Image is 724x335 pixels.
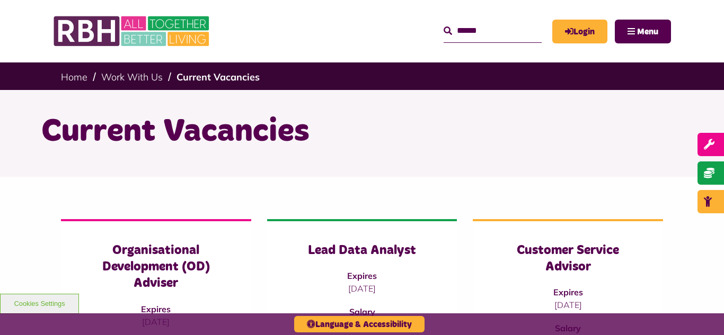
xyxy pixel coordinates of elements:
[53,11,212,52] img: RBH
[637,28,658,36] span: Menu
[288,282,436,295] p: [DATE]
[444,20,542,42] input: Search
[615,20,671,43] button: Navigation
[61,71,87,83] a: Home
[494,242,642,275] h3: Customer Service Advisor
[553,287,583,297] strong: Expires
[347,270,377,281] strong: Expires
[141,304,171,314] strong: Expires
[101,71,163,83] a: Work With Us
[494,298,642,311] p: [DATE]
[82,242,230,292] h3: Organisational Development (OD) Adviser
[676,287,724,335] iframe: Netcall Web Assistant for live chat
[294,316,425,332] button: Language & Accessibility
[41,111,683,152] h1: Current Vacancies
[349,306,375,317] strong: Salary
[288,242,436,259] h3: Lead Data Analyst
[552,20,607,43] a: MyRBH
[176,71,260,83] a: Current Vacancies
